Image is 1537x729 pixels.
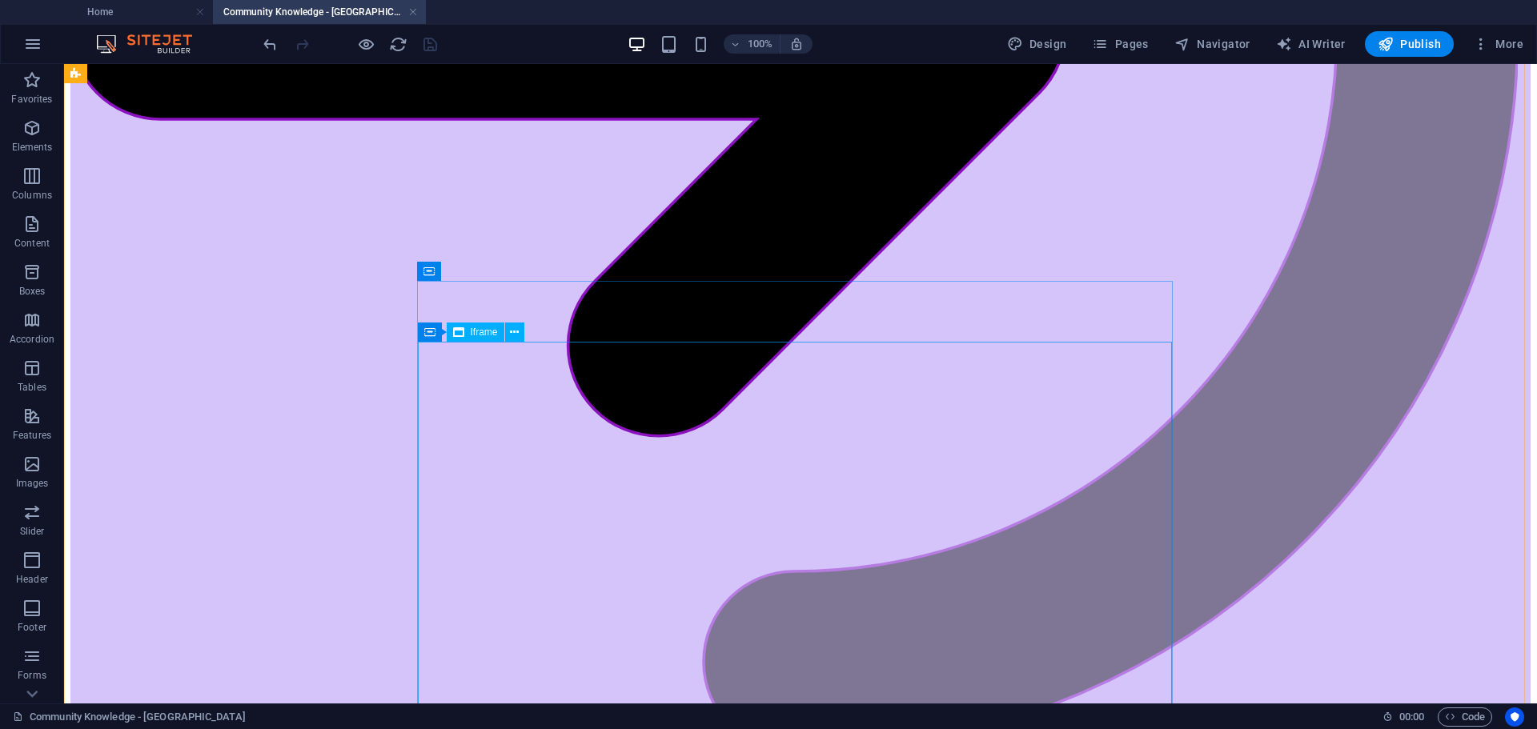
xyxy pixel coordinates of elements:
i: Reload page [389,35,407,54]
h6: Session time [1382,707,1425,727]
a: Click to cancel selection. Double-click to open Pages [13,707,246,727]
p: Columns [12,189,52,202]
button: Pages [1086,31,1154,57]
span: Code [1445,707,1485,727]
button: reload [388,34,407,54]
p: Header [16,573,48,586]
button: Publish [1365,31,1454,57]
button: Code [1438,707,1492,727]
p: Boxes [19,285,46,298]
span: Design [1007,36,1067,52]
button: Click here to leave preview mode and continue editing [356,34,375,54]
div: Design (Ctrl+Alt+Y) [1001,31,1073,57]
i: On resize automatically adjust zoom level to fit chosen device. [789,37,804,51]
span: Iframe [471,327,498,337]
button: 100% [724,34,781,54]
button: Usercentrics [1505,707,1524,727]
button: More [1467,31,1530,57]
h6: 100% [748,34,773,54]
img: Editor Logo [92,34,212,54]
span: Publish [1378,36,1441,52]
i: Undo: Change iframe (Ctrl+Z) [261,35,279,54]
p: Features [13,429,51,442]
button: Design [1001,31,1073,57]
p: Favorites [11,93,52,106]
button: Navigator [1168,31,1257,57]
span: Navigator [1174,36,1250,52]
p: Tables [18,381,46,394]
button: AI Writer [1270,31,1352,57]
p: Footer [18,621,46,634]
span: : [1411,711,1413,723]
button: undo [260,34,279,54]
span: AI Writer [1276,36,1346,52]
span: Pages [1092,36,1148,52]
h4: Community Knowledge - [GEOGRAPHIC_DATA] [213,3,426,21]
p: Content [14,237,50,250]
p: Forms [18,669,46,682]
p: Elements [12,141,53,154]
span: More [1473,36,1523,52]
span: 00 00 [1399,707,1424,727]
p: Slider [20,525,45,538]
p: Accordion [10,333,54,346]
p: Images [16,477,49,490]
